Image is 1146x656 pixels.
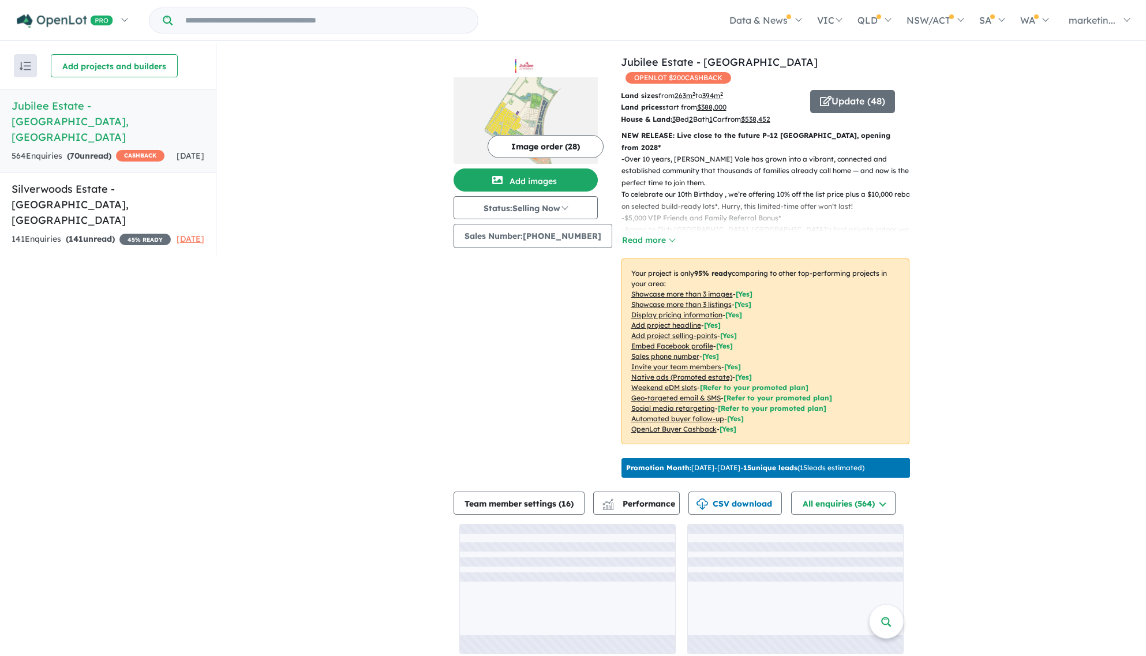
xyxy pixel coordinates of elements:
span: [Refer to your promoted plan] [724,393,832,402]
p: Bed Bath Car from [621,114,802,125]
input: Try estate name, suburb, builder or developer [175,8,475,33]
span: Performance [604,498,675,509]
span: marketin... [1069,14,1115,26]
u: $ 538,452 [741,115,770,123]
b: Land prices [621,103,662,111]
img: Openlot PRO Logo White [17,14,113,28]
a: Jubilee Estate - [GEOGRAPHIC_DATA] [621,55,818,69]
b: Promotion Month: [626,463,691,472]
img: download icon [696,498,708,510]
u: 2 [689,115,693,123]
p: - Over 10 years, [PERSON_NAME] Vale has grown into a vibrant, connected and established community... [621,153,919,212]
sup: 2 [720,91,723,97]
span: OPENLOT $ 200 CASHBACK [626,72,731,84]
div: 564 Enquir ies [12,149,164,163]
span: [ Yes ] [716,342,733,350]
p: from [621,90,802,102]
button: Add images [454,168,598,192]
button: All enquiries (564) [791,492,896,515]
button: Image order (28) [488,135,604,158]
u: Add project headline [631,321,701,329]
span: [ Yes ] [724,362,741,371]
u: $ 388,000 [697,103,726,111]
img: sort.svg [20,62,31,70]
span: [DATE] [177,151,204,161]
span: [DATE] [177,234,204,244]
img: Jubilee Estate - Wyndham Vale [454,77,598,164]
button: Performance [593,492,680,515]
span: [ Yes ] [735,300,751,309]
button: Update (48) [810,90,895,113]
span: [Refer to your promoted plan] [700,383,808,392]
b: Land sizes [621,91,658,100]
u: Invite your team members [631,362,721,371]
u: Display pricing information [631,310,722,319]
b: 15 unique leads [743,463,797,472]
p: start from [621,102,802,113]
img: bar-chart.svg [602,503,614,510]
span: [ Yes ] [702,352,719,361]
span: [ Yes ] [725,310,742,319]
img: Jubilee Estate - Wyndham Vale Logo [458,59,593,73]
u: OpenLot Buyer Cashback [631,425,717,433]
img: line-chart.svg [602,498,613,505]
span: CASHBACK [116,150,164,162]
span: 70 [70,151,80,161]
sup: 2 [692,91,695,97]
u: Native ads (Promoted estate) [631,373,732,381]
u: Geo-targeted email & SMS [631,393,721,402]
p: Your project is only comparing to other top-performing projects in your area: - - - - - - - - - -... [621,258,909,444]
span: [Yes] [735,373,752,381]
span: [ Yes ] [736,290,752,298]
u: Showcase more than 3 images [631,290,733,298]
u: 394 m [702,91,723,100]
u: Weekend eDM slots [631,383,697,392]
span: [Refer to your promoted plan] [718,404,826,413]
u: 263 m [675,91,695,100]
h5: Silverwoods Estate - [GEOGRAPHIC_DATA] , [GEOGRAPHIC_DATA] [12,181,204,228]
button: Sales Number:[PHONE_NUMBER] [454,224,612,248]
u: Add project selling-points [631,331,717,340]
span: 16 [561,498,571,509]
p: [DATE] - [DATE] - ( 15 leads estimated) [626,463,864,473]
b: House & Land: [621,115,672,123]
button: Read more [621,234,676,247]
button: Status:Selling Now [454,196,598,219]
span: [Yes] [727,414,744,423]
p: - Access to Club [GEOGRAPHIC_DATA], [GEOGRAPHIC_DATA]’s first private indoor water park which fea... [621,224,919,259]
span: 141 [69,234,83,244]
u: Sales phone number [631,352,699,361]
u: Embed Facebook profile [631,342,713,350]
u: 3 [672,115,676,123]
span: [ Yes ] [720,331,737,340]
span: 45 % READY [119,234,171,245]
p: - $5,000 VIP Friends and Family Referral Bonus* [621,212,919,224]
div: 141 Enquir ies [12,233,171,246]
button: Add projects and builders [51,54,178,77]
span: [Yes] [720,425,736,433]
span: to [695,91,723,100]
u: 1 [709,115,713,123]
p: NEW RELEASE: Live close to the future P-12 [GEOGRAPHIC_DATA], opening from 2028* [621,130,909,153]
a: Jubilee Estate - Wyndham Vale LogoJubilee Estate - Wyndham Vale [454,54,598,164]
u: Social media retargeting [631,404,715,413]
button: Team member settings (16) [454,492,585,515]
span: [ Yes ] [704,321,721,329]
strong: ( unread) [67,151,111,161]
b: 95 % ready [694,269,732,278]
u: Showcase more than 3 listings [631,300,732,309]
u: Automated buyer follow-up [631,414,724,423]
h5: Jubilee Estate - [GEOGRAPHIC_DATA] , [GEOGRAPHIC_DATA] [12,98,204,145]
strong: ( unread) [66,234,115,244]
button: CSV download [688,492,782,515]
